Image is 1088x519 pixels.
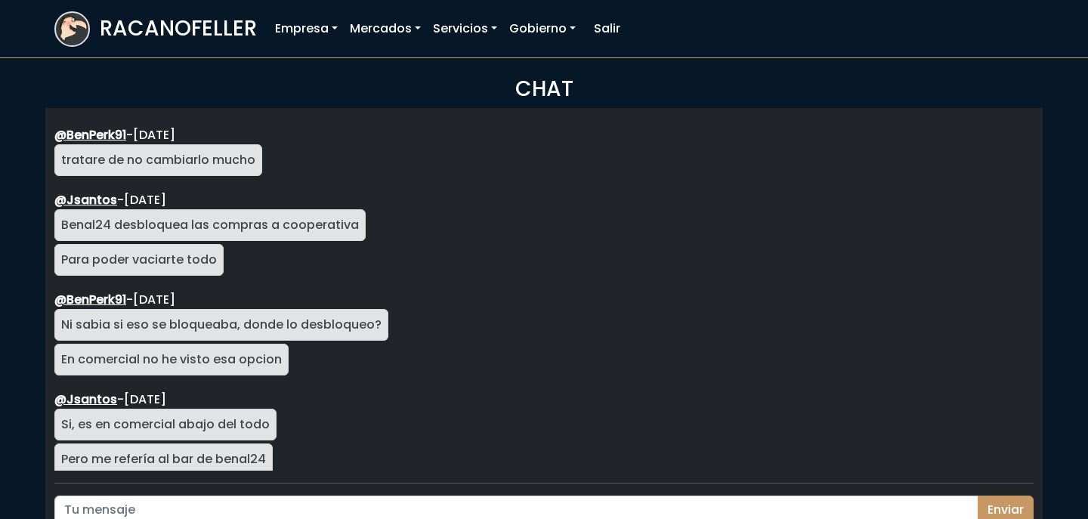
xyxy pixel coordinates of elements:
span: domingo, mayo 11, 2025 3:52 AM [133,291,175,308]
div: - [54,291,1028,309]
div: tratare de no cambiarlo mucho [54,144,262,176]
a: @BenPerk91 [54,126,126,144]
span: sábado, mayo 10, 2025 8:16 PM [133,126,175,144]
div: En comercial no he visto esa opcion [54,344,289,375]
div: Pero me refería al bar de benal24 [54,443,273,475]
div: Si, es en comercial abajo del todo [54,409,277,440]
a: @Jsantos [54,391,117,408]
a: Mercados [344,14,427,44]
div: - [54,191,1028,209]
a: Gobierno [503,14,582,44]
div: Benal24 desbloquea las compras a cooperativa [54,209,366,241]
div: Ni sabia si eso se bloqueaba, donde lo desbloqueo? [54,309,388,341]
h3: RACANOFELLER [100,16,257,42]
a: @Jsantos [54,191,117,209]
div: - [54,126,1028,144]
span: sábado, mayo 10, 2025 9:17 PM [124,191,166,209]
div: - [54,391,1028,409]
a: Servicios [427,14,503,44]
h3: CHAT [54,76,1034,102]
img: logoracarojo.png [56,13,88,42]
a: @BenPerk91 [54,291,126,308]
a: Salir [588,14,626,44]
div: Para poder vaciarte todo [54,244,224,276]
a: Empresa [269,14,344,44]
span: domingo, mayo 11, 2025 9:29 PM [124,391,166,408]
a: RACANOFELLER [54,8,257,51]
